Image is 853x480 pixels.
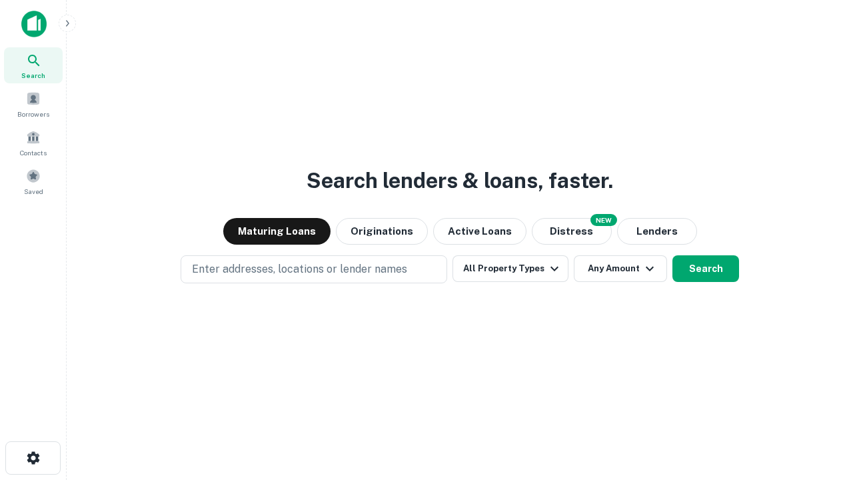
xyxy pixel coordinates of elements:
[4,47,63,83] a: Search
[4,86,63,122] a: Borrowers
[452,255,568,282] button: All Property Types
[21,11,47,37] img: capitalize-icon.png
[574,255,667,282] button: Any Amount
[21,70,45,81] span: Search
[336,218,428,245] button: Originations
[4,125,63,161] a: Contacts
[786,373,853,437] iframe: Chat Widget
[24,186,43,197] span: Saved
[617,218,697,245] button: Lenders
[532,218,612,245] button: Search distressed loans with lien and other non-mortgage details.
[590,214,617,226] div: NEW
[20,147,47,158] span: Contacts
[181,255,447,283] button: Enter addresses, locations or lender names
[192,261,407,277] p: Enter addresses, locations or lender names
[672,255,739,282] button: Search
[307,165,613,197] h3: Search lenders & loans, faster.
[433,218,526,245] button: Active Loans
[223,218,331,245] button: Maturing Loans
[4,163,63,199] a: Saved
[17,109,49,119] span: Borrowers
